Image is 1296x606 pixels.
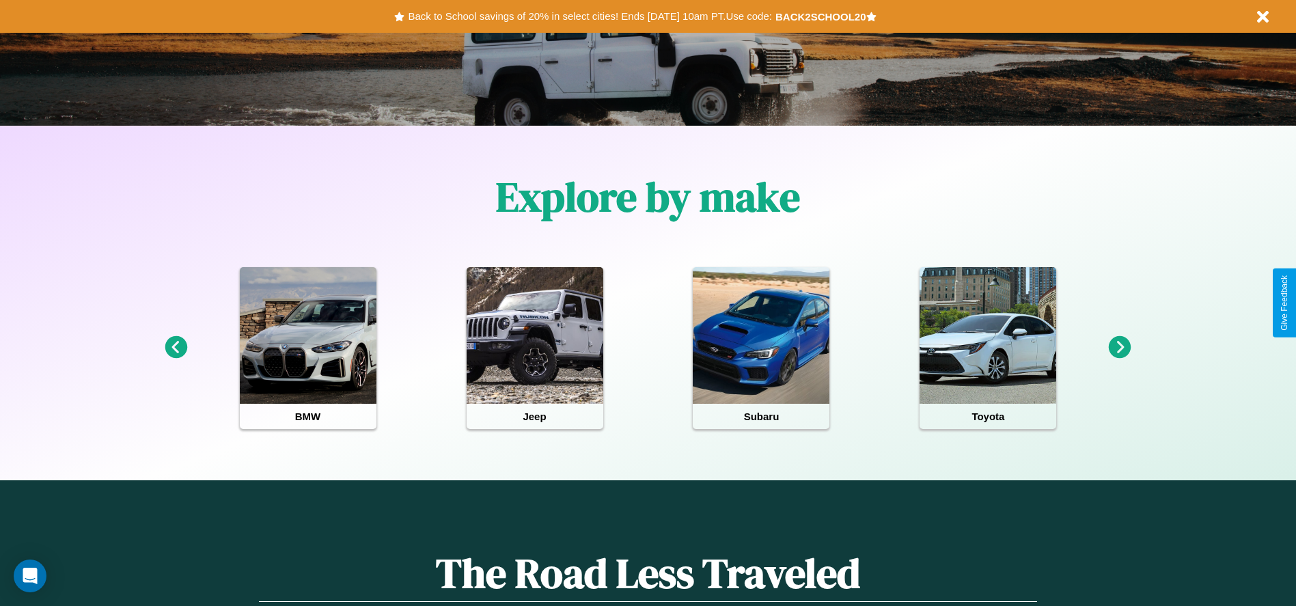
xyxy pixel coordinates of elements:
[14,560,46,592] div: Open Intercom Messenger
[775,11,866,23] b: BACK2SCHOOL20
[240,404,376,429] h4: BMW
[693,404,829,429] h4: Subaru
[1280,275,1289,331] div: Give Feedback
[404,7,775,26] button: Back to School savings of 20% in select cities! Ends [DATE] 10am PT.Use code:
[467,404,603,429] h4: Jeep
[496,169,800,225] h1: Explore by make
[259,545,1036,602] h1: The Road Less Traveled
[920,404,1056,429] h4: Toyota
